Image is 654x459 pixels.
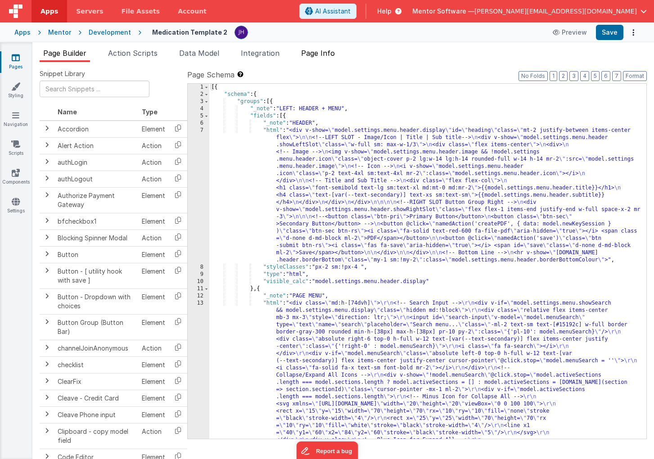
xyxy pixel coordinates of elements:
div: Apps [14,28,31,37]
td: Element [138,288,169,314]
td: Element [138,373,169,390]
div: 1 [188,84,209,91]
div: Mentor [48,28,71,37]
button: 1 [550,71,557,81]
button: 2 [559,71,568,81]
td: Button - [ utility hook with save ] [54,263,138,288]
span: Help [377,7,392,16]
button: Mentor Software — [PERSON_NAME][EMAIL_ADDRESS][DOMAIN_NAME] [412,7,647,16]
span: Snippet Library [40,69,85,78]
td: Element [138,213,169,229]
td: Blocking Spinner Modal [54,229,138,246]
td: bfcheckbox1 [54,213,138,229]
td: Accordion [54,121,138,138]
span: Page Schema [187,69,235,80]
td: Cleave - Credit Card [54,390,138,406]
button: Format [623,71,647,81]
td: Action [138,229,169,246]
td: Action [138,423,169,449]
span: File Assets [122,7,160,16]
td: Cleave Phone input [54,406,138,423]
td: Clipboard - copy model field [54,423,138,449]
span: Name [58,108,77,116]
div: 2 [188,91,209,98]
button: Save [596,25,623,40]
button: 3 [569,71,578,81]
div: Development [89,28,131,37]
td: Element [138,246,169,263]
td: Authorize Payment Gateway [54,187,138,213]
td: Element [138,121,169,138]
button: 6 [601,71,610,81]
td: Element [138,314,169,340]
button: AI Assistant [299,4,356,19]
input: Search Snippets ... [40,81,149,97]
td: Button [54,246,138,263]
td: Action [138,340,169,356]
td: Element [138,356,169,373]
div: 10 [188,278,209,285]
div: 5 [188,112,209,120]
span: Mentor Software — [412,7,474,16]
div: 12 [188,292,209,300]
td: Button Group (Button Bar) [54,314,138,340]
td: ClearFix [54,373,138,390]
div: 6 [188,120,209,127]
div: 9 [188,271,209,278]
td: Action [138,171,169,187]
img: c2badad8aad3a9dfc60afe8632b41ba8 [235,26,248,39]
td: Alert Action [54,137,138,154]
button: Options [627,26,640,39]
h4: Medication Template 2 [152,29,227,36]
div: 11 [188,285,209,292]
td: Element [138,390,169,406]
td: authLogin [54,154,138,171]
button: 5 [591,71,600,81]
td: Element [138,187,169,213]
td: Element [138,263,169,288]
td: Action [138,137,169,154]
div: 8 [188,264,209,271]
span: Integration [241,49,280,58]
button: Preview [547,25,592,40]
button: 4 [580,71,589,81]
span: Apps [41,7,58,16]
td: channelJoinAnonymous [54,340,138,356]
span: Data Model [179,49,219,58]
span: Type [142,108,158,116]
td: Element [138,406,169,423]
td: Action [138,154,169,171]
td: Button - Dropdown with choices [54,288,138,314]
span: [PERSON_NAME][EMAIL_ADDRESS][DOMAIN_NAME] [474,7,637,16]
div: 7 [188,127,209,264]
span: AI Assistant [315,7,351,16]
td: authLogout [54,171,138,187]
td: checklist [54,356,138,373]
span: Action Scripts [108,49,158,58]
button: No Folds [519,71,548,81]
span: Page Info [301,49,335,58]
div: 4 [188,105,209,112]
div: 3 [188,98,209,105]
button: 7 [612,71,621,81]
span: Servers [76,7,103,16]
span: Page Builder [43,49,86,58]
